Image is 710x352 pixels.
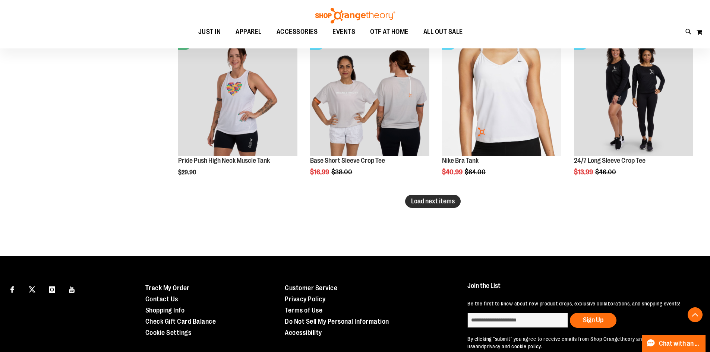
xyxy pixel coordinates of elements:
[484,343,542,349] a: privacy and cookie policy.
[178,37,297,156] img: Pride Push High Neck Muscle Tank
[45,282,59,295] a: Visit our Instagram page
[145,295,178,303] a: Contact Us
[570,313,616,328] button: Sign Up
[145,329,192,336] a: Cookie Settings
[310,37,429,156] img: Main Image of Base Short Sleeve Crop Tee
[310,37,429,157] a: Main Image of Base Short Sleeve Crop TeeSALE
[467,335,693,350] p: By clicking "submit" you agree to receive emails from Shop Orangetheory and accept our and
[688,307,703,322] button: Back To Top
[285,307,322,314] a: Terms of Use
[442,168,464,176] span: $40.99
[659,340,701,347] span: Chat with an Expert
[423,23,463,40] span: ALL OUT SALE
[285,295,325,303] a: Privacy Policy
[6,282,19,295] a: Visit our Facebook page
[467,336,691,349] a: terms of use
[178,37,297,157] a: Pride Push High Neck Muscle TankNEW
[574,37,693,156] img: 24/7 Long Sleeve Crop Tee
[145,318,216,325] a: Check Gift Card Balance
[574,37,693,157] a: 24/7 Long Sleeve Crop TeeSALE
[574,157,646,164] a: 24/7 Long Sleeve Crop Tee
[465,168,487,176] span: $64.00
[145,284,190,292] a: Track My Order
[314,8,396,23] img: Shop Orangetheory
[306,33,433,195] div: product
[285,329,322,336] a: Accessibility
[405,195,461,208] button: Load next items
[442,37,561,156] img: Front facing view of plus Nike Bra Tank
[411,197,455,205] span: Load next items
[26,282,39,295] a: Visit our X page
[178,169,197,176] span: $29.90
[198,23,221,40] span: JUST IN
[310,168,330,176] span: $16.99
[285,318,389,325] a: Do Not Sell My Personal Information
[570,33,697,195] div: product
[277,23,318,40] span: ACCESSORIES
[236,23,262,40] span: APPAREL
[583,316,603,324] span: Sign Up
[310,157,385,164] a: Base Short Sleeve Crop Tee
[467,300,693,307] p: Be the first to know about new product drops, exclusive collaborations, and shopping events!
[178,157,270,164] a: Pride Push High Neck Muscle Tank
[174,33,301,195] div: product
[467,282,693,296] h4: Join the List
[29,286,35,293] img: Twitter
[145,307,185,314] a: Shopping Info
[438,33,565,195] div: product
[467,313,568,328] input: enter email
[370,23,408,40] span: OTF AT HOME
[332,23,355,40] span: EVENTS
[442,157,479,164] a: Nike Bra Tank
[66,282,79,295] a: Visit our Youtube page
[331,168,353,176] span: $38.00
[595,168,617,176] span: $46.00
[285,284,337,292] a: Customer Service
[574,168,594,176] span: $13.99
[442,37,561,157] a: Front facing view of plus Nike Bra TankSALE
[642,335,706,352] button: Chat with an Expert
